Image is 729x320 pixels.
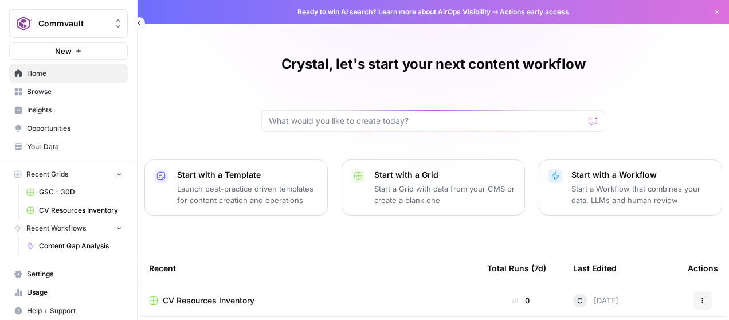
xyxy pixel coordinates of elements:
[9,283,128,302] a: Usage
[177,169,318,181] p: Start with a Template
[9,42,128,60] button: New
[9,83,128,101] a: Browse
[21,237,128,255] a: Content Gap Analysis
[573,294,618,307] div: [DATE]
[688,252,718,284] div: Actions
[487,295,555,306] div: 0
[9,138,128,156] a: Your Data
[144,159,328,216] button: Start with a TemplateLaunch best-practice driven templates for content creation and operations
[539,159,722,216] button: Start with a WorkflowStart a Workflow that combines your data, LLMs and human review
[297,7,491,17] span: Ready to win AI search? about AirOps Visibility
[13,13,34,34] img: Commvault Logo
[27,105,123,115] span: Insights
[39,205,123,216] span: CV Resources Inventory
[9,302,128,320] button: Help + Support
[27,68,123,79] span: Home
[573,252,617,284] div: Last Edited
[9,220,128,237] button: Recent Workflows
[374,183,515,206] p: Start a Grid with data from your CMS or create a blank one
[500,7,569,17] span: Actions early access
[9,166,128,183] button: Recent Grids
[39,187,123,197] span: GSC - 30D
[26,223,86,233] span: Recent Workflows
[21,201,128,220] a: CV Resources Inventory
[55,45,72,57] span: New
[269,115,584,127] input: What would you like to create today?
[38,18,108,29] span: Commvault
[9,64,128,83] a: Home
[487,252,546,284] div: Total Runs (7d)
[21,183,128,201] a: GSC - 30D
[149,295,469,306] a: CV Resources Inventory
[9,9,128,38] button: Workspace: Commvault
[177,183,318,206] p: Launch best-practice driven templates for content creation and operations
[571,169,712,181] p: Start with a Workflow
[9,119,128,138] a: Opportunities
[281,55,586,73] h1: Crystal, let's start your next content workflow
[27,269,123,279] span: Settings
[378,7,416,16] a: Learn more
[27,287,123,298] span: Usage
[26,169,68,179] span: Recent Grids
[163,295,254,306] span: CV Resources Inventory
[39,241,123,251] span: Content Gap Analysis
[9,101,128,119] a: Insights
[342,159,525,216] button: Start with a GridStart a Grid with data from your CMS or create a blank one
[27,123,123,134] span: Opportunities
[9,265,128,283] a: Settings
[374,169,515,181] p: Start with a Grid
[27,87,123,97] span: Browse
[27,306,123,316] span: Help + Support
[27,142,123,152] span: Your Data
[571,183,712,206] p: Start a Workflow that combines your data, LLMs and human review
[577,295,583,306] span: C
[149,252,469,284] div: Recent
